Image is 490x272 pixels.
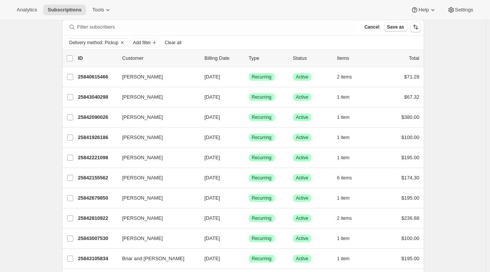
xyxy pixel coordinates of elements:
[69,40,118,46] span: Delivery method: Pickup
[205,155,220,160] span: [DATE]
[78,255,116,262] p: 25843105834
[337,92,358,102] button: 1 item
[122,114,163,121] span: [PERSON_NAME]
[296,94,309,100] span: Active
[122,174,163,182] span: [PERSON_NAME]
[402,235,420,241] span: $100.00
[48,7,82,13] span: Subscriptions
[78,134,116,141] p: 25841926186
[77,22,357,32] input: Filter subscribers
[337,235,350,242] span: 1 item
[296,215,309,221] span: Active
[337,173,360,183] button: 6 items
[252,195,272,201] span: Recurring
[406,5,441,15] button: Help
[364,24,379,30] span: Cancel
[296,195,309,201] span: Active
[337,152,358,163] button: 1 item
[418,7,429,13] span: Help
[118,91,194,103] button: [PERSON_NAME]
[252,235,272,242] span: Recurring
[78,193,420,203] div: 25842679850[PERSON_NAME][DATE]SuccessRecurringSuccessActive1 item$195.00
[78,114,116,121] p: 25842090026
[118,253,194,265] button: Briar and [PERSON_NAME]
[118,232,194,245] button: [PERSON_NAME]
[337,155,350,161] span: 1 item
[455,7,473,13] span: Settings
[296,134,309,141] span: Active
[337,215,352,221] span: 2 items
[17,7,37,13] span: Analytics
[205,235,220,241] span: [DATE]
[118,152,194,164] button: [PERSON_NAME]
[205,134,220,140] span: [DATE]
[337,193,358,203] button: 1 item
[337,74,352,80] span: 2 items
[205,94,220,100] span: [DATE]
[78,154,116,162] p: 25842221098
[78,253,420,264] div: 25843105834Briar and [PERSON_NAME][DATE]SuccessRecurringSuccessActive1 item$195.00
[78,112,420,123] div: 25842090026[PERSON_NAME][DATE]SuccessRecurringSuccessActive1 item$380.00
[122,93,163,101] span: [PERSON_NAME]
[402,134,420,140] span: $100.00
[296,235,309,242] span: Active
[78,235,116,242] p: 25843007530
[118,71,194,83] button: [PERSON_NAME]
[66,38,118,47] button: Delivery method: Pickup
[118,131,194,144] button: [PERSON_NAME]
[12,5,42,15] button: Analytics
[252,74,272,80] span: Recurring
[205,195,220,201] span: [DATE]
[387,24,404,30] span: Save as
[252,215,272,221] span: Recurring
[78,213,420,224] div: 25842810922[PERSON_NAME][DATE]SuccessRecurringSuccessActive2 items$236.88
[410,22,421,32] button: Sort the results
[78,233,420,244] div: 25843007530[PERSON_NAME][DATE]SuccessRecurringSuccessActive1 item$100.00
[43,5,86,15] button: Subscriptions
[337,233,358,244] button: 1 item
[78,194,116,202] p: 25842679850
[443,5,478,15] button: Settings
[296,155,309,161] span: Active
[165,40,181,46] span: Clear all
[130,38,160,47] button: Add filter
[249,54,287,62] div: Type
[337,54,375,62] div: Items
[78,93,116,101] p: 25843040298
[78,174,116,182] p: 25842155562
[118,111,194,123] button: [PERSON_NAME]
[122,54,199,62] p: Customer
[78,92,420,102] div: 25843040298[PERSON_NAME][DATE]SuccessRecurringSuccessActive1 item$67.32
[337,112,358,123] button: 1 item
[252,134,272,141] span: Recurring
[337,114,350,120] span: 1 item
[296,175,309,181] span: Active
[337,132,358,143] button: 1 item
[252,114,272,120] span: Recurring
[205,74,220,80] span: [DATE]
[402,195,420,201] span: $195.00
[122,214,163,222] span: [PERSON_NAME]
[122,255,184,262] span: Briar and [PERSON_NAME]
[404,94,420,100] span: $67.32
[205,54,243,62] p: Billing Date
[78,152,420,163] div: 25842221098[PERSON_NAME][DATE]SuccessRecurringSuccessActive1 item$195.00
[337,134,350,141] span: 1 item
[402,215,420,221] span: $236.88
[118,212,194,224] button: [PERSON_NAME]
[122,194,163,202] span: [PERSON_NAME]
[402,256,420,261] span: $195.00
[118,38,126,47] button: Clear
[402,175,420,181] span: $174.30
[296,256,309,262] span: Active
[88,5,116,15] button: Tools
[296,74,309,80] span: Active
[384,22,407,32] button: Save as
[361,22,382,32] button: Cancel
[122,134,163,141] span: [PERSON_NAME]
[78,214,116,222] p: 25842810922
[122,73,163,81] span: [PERSON_NAME]
[122,154,163,162] span: [PERSON_NAME]
[78,173,420,183] div: 25842155562[PERSON_NAME][DATE]SuccessRecurringSuccessActive6 items$174.30
[293,54,331,62] p: Status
